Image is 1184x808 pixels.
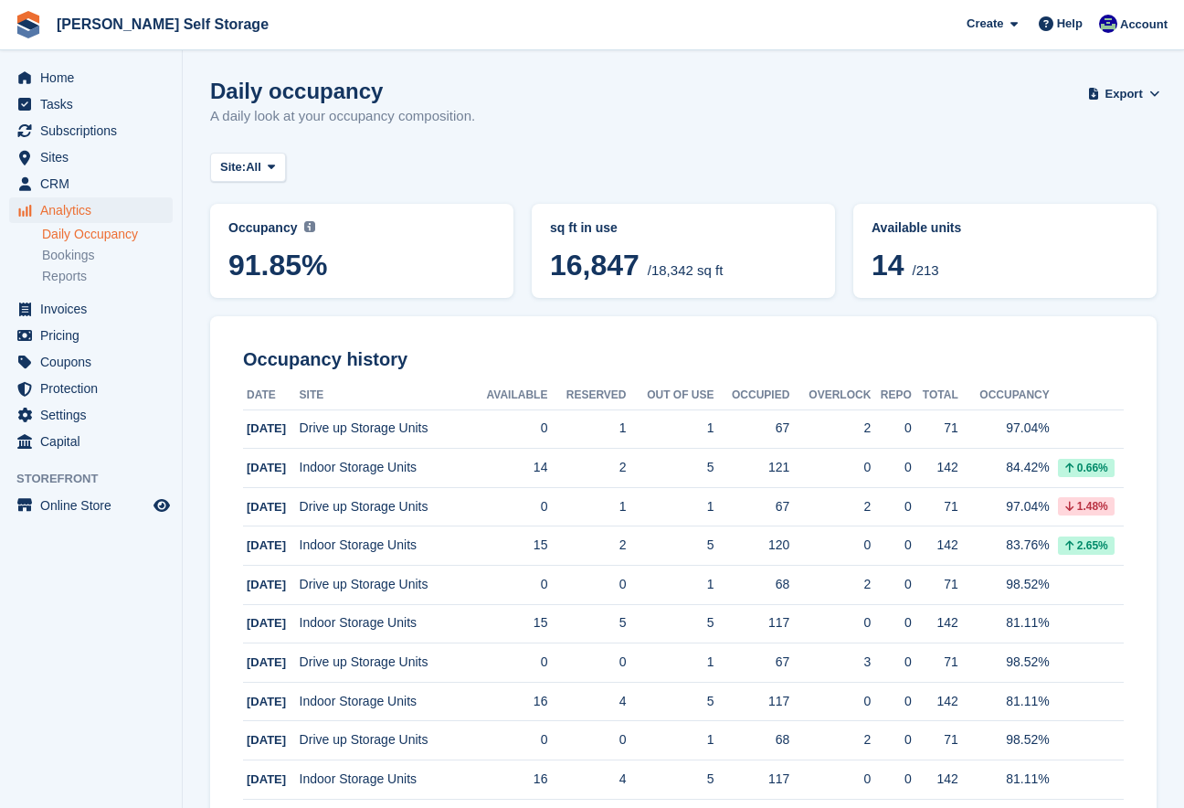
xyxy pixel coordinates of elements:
a: menu [9,376,173,401]
td: Indoor Storage Units [300,760,468,800]
div: 0 [871,458,912,477]
td: 5 [627,526,714,566]
span: Analytics [40,197,150,223]
span: Account [1120,16,1168,34]
td: 5 [627,760,714,800]
td: 1 [547,409,626,449]
td: 83.76% [958,526,1050,566]
span: All [246,158,261,176]
td: 81.11% [958,604,1050,643]
a: menu [9,296,173,322]
a: menu [9,197,173,223]
td: 71 [912,487,958,526]
th: Available [468,381,548,410]
td: 0 [468,721,548,760]
td: 16 [468,760,548,800]
div: 0 [789,770,871,789]
div: 68 [714,730,790,750]
div: 121 [714,458,790,477]
td: 142 [912,449,958,488]
th: Repo [871,381,912,410]
div: 0 [871,692,912,711]
td: Drive up Storage Units [300,721,468,760]
th: Reserved [547,381,626,410]
div: 117 [714,613,790,633]
td: 0 [468,566,548,605]
th: Site [300,381,468,410]
th: Occupancy [958,381,1050,410]
span: Coupons [40,349,150,375]
div: 0 [789,692,871,711]
td: 0 [547,721,626,760]
td: 1 [627,409,714,449]
a: Preview store [151,494,173,516]
td: 71 [912,566,958,605]
span: Online Store [40,493,150,518]
span: [DATE] [247,538,286,552]
th: Overlock [789,381,871,410]
td: 0 [468,643,548,683]
div: 67 [714,653,790,672]
span: [DATE] [247,421,286,435]
span: Create [967,15,1003,33]
a: Daily Occupancy [42,226,173,243]
td: 97.04% [958,487,1050,526]
td: Indoor Storage Units [300,449,468,488]
span: [DATE] [247,616,286,630]
span: 16,847 [550,249,640,282]
abbr: Current percentage of units occupied or overlocked [872,218,1138,238]
td: 98.52% [958,721,1050,760]
span: [DATE] [247,461,286,474]
span: sq ft in use [550,220,618,235]
a: [PERSON_NAME] Self Storage [49,9,276,39]
td: 142 [912,526,958,566]
div: 2 [789,419,871,438]
td: 71 [912,643,958,683]
div: 2 [789,575,871,594]
td: 14 [468,449,548,488]
td: 1 [627,487,714,526]
td: Drive up Storage Units [300,487,468,526]
div: 0 [871,730,912,750]
div: 0 [789,613,871,633]
td: 142 [912,760,958,800]
img: icon-info-grey-7440780725fd019a000dd9b08b2336e03edf1995a4989e88bcd33f0948082b44.svg [304,221,315,232]
td: 2 [547,526,626,566]
td: Indoor Storage Units [300,682,468,721]
a: menu [9,349,173,375]
td: 5 [627,449,714,488]
td: 81.11% [958,682,1050,721]
span: [DATE] [247,655,286,669]
abbr: Current percentage of sq ft occupied [228,218,495,238]
span: [DATE] [247,772,286,786]
span: Help [1057,15,1083,33]
td: 1 [627,721,714,760]
div: 67 [714,497,790,516]
div: 120 [714,536,790,555]
a: menu [9,171,173,197]
a: Reports [42,268,173,285]
span: Available units [872,220,961,235]
td: 142 [912,604,958,643]
span: Export [1105,85,1143,103]
span: Settings [40,402,150,428]
th: Total [912,381,958,410]
td: Indoor Storage Units [300,526,468,566]
span: Storefront [16,470,182,488]
td: Drive up Storage Units [300,409,468,449]
td: 84.42% [958,449,1050,488]
td: Drive up Storage Units [300,566,468,605]
div: 0 [871,770,912,789]
div: 0 [871,653,912,672]
a: menu [9,91,173,117]
a: menu [9,429,173,454]
div: 2 [789,730,871,750]
a: menu [9,493,173,518]
abbr: Current breakdown of %{unit} occupied [550,218,817,238]
span: CRM [40,171,150,197]
div: 67 [714,419,790,438]
a: menu [9,402,173,428]
p: A daily look at your occupancy composition. [210,106,475,127]
span: 91.85% [228,249,495,282]
span: [DATE] [247,500,286,514]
